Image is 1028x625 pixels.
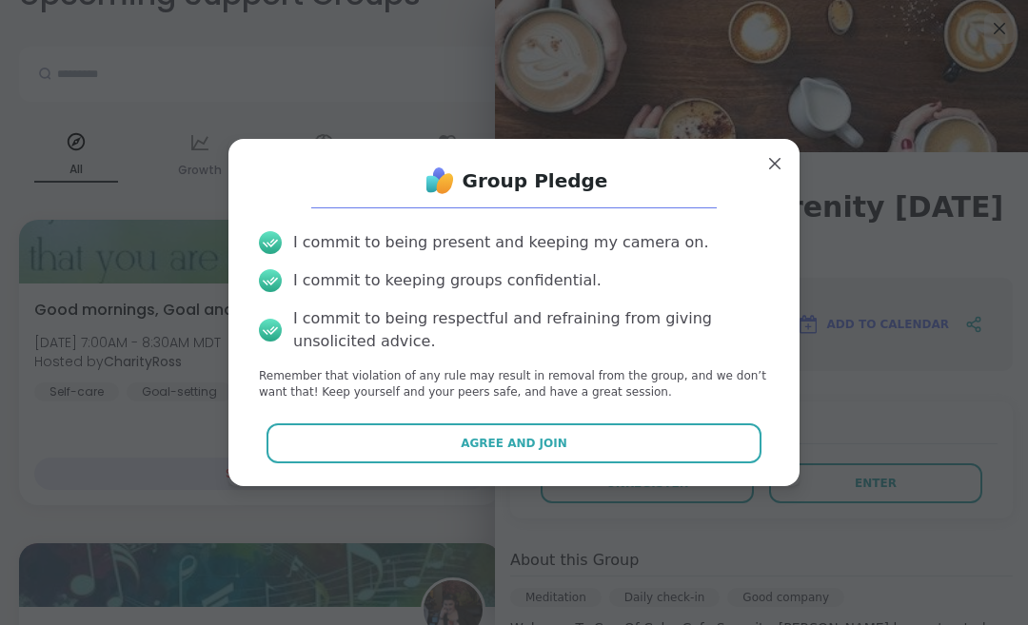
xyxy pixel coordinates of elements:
[463,167,608,194] h1: Group Pledge
[421,162,459,200] img: ShareWell Logo
[293,269,602,292] div: I commit to keeping groups confidential.
[293,307,769,353] div: I commit to being respectful and refraining from giving unsolicited advice.
[267,423,762,463] button: Agree and Join
[259,368,769,400] p: Remember that violation of any rule may result in removal from the group, and we don’t want that!...
[461,435,567,452] span: Agree and Join
[293,231,708,254] div: I commit to being present and keeping my camera on.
